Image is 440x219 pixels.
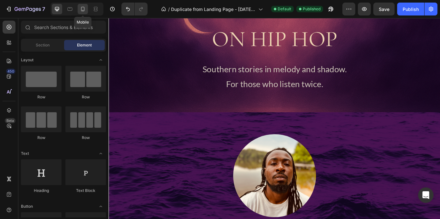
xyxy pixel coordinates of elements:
span: Published [303,6,320,12]
div: Row [65,135,106,141]
div: Heading [21,188,62,194]
span: Section [36,42,50,48]
div: Undo/Redo [121,3,148,15]
p: Southern stories in melody and shadow. [6,51,381,68]
div: Publish [403,6,419,13]
iframe: Design area [109,18,440,219]
div: Row [21,135,62,141]
span: Save [379,6,389,12]
span: Toggle open [96,55,106,65]
div: Row [65,94,106,100]
button: 7 [3,3,48,15]
span: Duplicate from Landing Page - [DATE] 14:10:19 [171,6,256,13]
button: Save [373,3,395,15]
div: 450 [6,69,15,74]
span: / [168,6,170,13]
div: Open Intercom Messenger [418,187,434,203]
span: Layout [21,57,33,63]
span: Default [278,6,291,12]
span: Button [21,204,33,209]
div: Row [21,94,62,100]
span: Toggle open [96,201,106,212]
span: Element [77,42,92,48]
span: Toggle open [96,148,106,159]
p: 7 [42,5,45,13]
div: Text Block [65,188,106,194]
span: Text [21,151,29,156]
input: Search Sections & Elements [21,21,106,34]
button: Publish [397,3,424,15]
p: For those who listen twice. [6,68,381,85]
div: Beta [5,118,15,123]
